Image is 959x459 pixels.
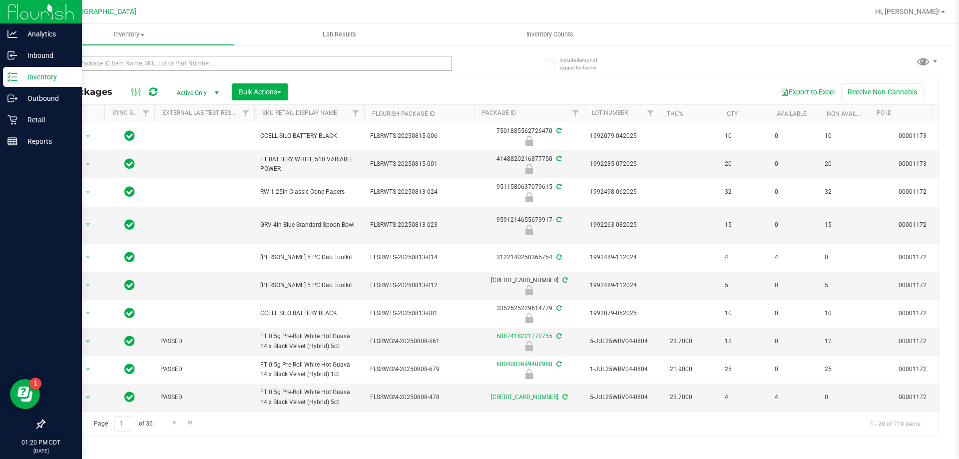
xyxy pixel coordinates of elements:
[4,438,77,447] p: 01:20 PM CDT
[124,157,135,171] span: In Sync
[17,49,77,61] p: Inbound
[590,337,653,346] span: 5-JUL25WBV04-0804
[473,369,585,379] div: Newly Received
[162,109,241,116] a: External Lab Test Result
[590,253,653,262] span: 1992489-112024
[17,28,77,40] p: Analytics
[262,109,337,116] a: Sku Retail Display Name
[24,30,234,39] span: Inventory
[370,131,468,141] span: FLSRWTS-20250815-006
[7,93,17,103] inline-svg: Outbound
[590,187,653,197] span: 1992498-062025
[370,187,468,197] span: FLSRWTS-20250813-024
[825,159,863,169] span: 20
[473,304,585,323] div: 3352625229614779
[112,109,151,116] a: Sync Status
[875,7,940,15] span: Hi, [PERSON_NAME]!
[513,30,587,39] span: Inventory Counts
[491,394,558,401] a: [CREDIT_CARD_NUMBER]
[372,110,435,117] a: Flourish Package ID
[114,416,132,432] input: 1
[260,360,358,379] span: FT 0.5g Pre-Roll White Hot Guava 14 x Black Velvet (Hybrid) 1ct
[555,155,561,162] span: Sync from Compliance System
[473,164,585,174] div: Newly Received
[17,114,77,126] p: Retail
[160,393,248,402] span: PASSED
[52,86,122,97] span: All Packages
[555,127,561,134] span: Sync from Compliance System
[7,72,17,82] inline-svg: Inventory
[725,159,763,169] span: 20
[370,393,468,402] span: FLSRWGM-20250808-478
[124,218,135,232] span: In Sync
[561,277,567,284] span: Sync from Compliance System
[592,109,628,116] a: Lot Number
[590,393,653,402] span: 5-JUL25WBV04-0804
[260,187,358,197] span: RW 1.25in Classic Cone Papers
[899,160,927,167] a: 00001173
[238,105,254,122] a: Filter
[555,333,561,340] span: Sync from Compliance System
[473,182,585,202] div: 9511580637079615
[473,276,585,295] div: [CREDIT_CARD_NUMBER]
[260,281,358,290] span: [PERSON_NAME] 5 PC Dab Toolkit
[260,131,358,141] span: CCELL SILO BATTERY BLACK
[725,393,763,402] span: 4
[260,332,358,351] span: FT 0.5g Pre-Roll White Hot Guava 14 x Black Velvet (Hybrid) 5ct
[7,115,17,125] inline-svg: Retail
[29,378,41,390] iframe: Resource center unread badge
[899,132,927,139] a: 00001173
[473,253,585,262] div: 3122140258365754
[725,337,763,346] span: 12
[725,365,763,374] span: 25
[138,105,154,122] a: Filter
[825,281,863,290] span: 5
[496,361,552,368] a: 6004003699408988
[309,30,370,39] span: Lab Results
[555,183,561,190] span: Sync from Compliance System
[370,253,468,262] span: FLSRWTS-20250813-014
[725,281,763,290] span: 5
[260,253,358,262] span: [PERSON_NAME] 5 PC Dab Toolkit
[124,129,135,143] span: In Sync
[775,220,813,230] span: 0
[7,136,17,146] inline-svg: Reports
[44,56,452,71] input: Search Package ID, Item Name, SKU, Lot or Part Number...
[877,109,892,116] a: PO ID
[17,71,77,83] p: Inventory
[496,333,552,340] a: 6887418221770755
[124,362,135,376] span: In Sync
[825,365,863,374] span: 25
[899,310,927,317] a: 00001172
[727,110,738,117] a: Qty
[370,337,468,346] span: FLSRWGM-20250808-561
[85,416,161,432] span: Page of 36
[899,221,927,228] a: 00001172
[555,305,561,312] span: Sync from Compliance System
[370,309,468,318] span: FLSRWTS-20250813-001
[7,29,17,39] inline-svg: Analytics
[590,309,653,318] span: 1992079-052025
[260,388,358,407] span: FT 0.5g Pre-Roll White Hot Guava 14 x Black Velvet (Hybrid) 5ct
[473,192,585,202] div: Newly Received
[667,110,683,117] a: THC%
[590,281,653,290] span: 1992489-112024
[10,379,40,409] iframe: Resource center
[82,363,94,377] span: select
[260,309,358,318] span: CCELL SILO BATTERY BLACK
[82,250,94,264] span: select
[590,220,653,230] span: 1992263-082025
[665,362,697,377] span: 21.9000
[825,131,863,141] span: 10
[555,254,561,261] span: Sync from Compliance System
[567,105,584,122] a: Filter
[825,309,863,318] span: 10
[348,105,364,122] a: Filter
[473,285,585,295] div: Newly Received
[124,390,135,404] span: In Sync
[82,129,94,143] span: select
[775,309,813,318] span: 0
[590,365,653,374] span: 1-JUL25WBV04-0804
[862,416,929,431] span: 1 - 20 of 719 items
[775,187,813,197] span: 0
